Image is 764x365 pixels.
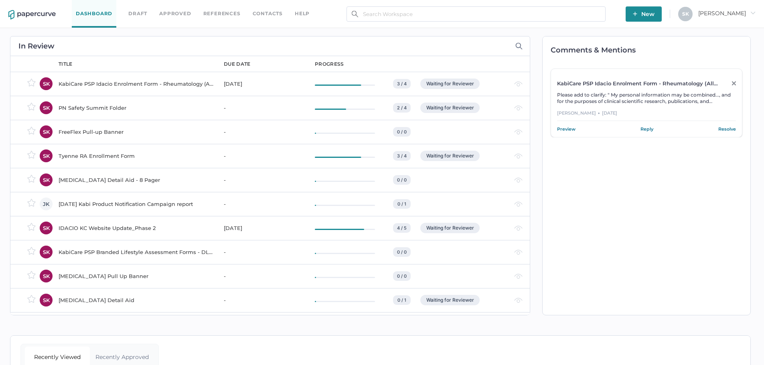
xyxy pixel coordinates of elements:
img: star-inactive.70f2008a.svg [27,247,36,255]
div: [DATE] [224,79,305,89]
img: eye-light-gray.b6d092a5.svg [514,226,523,231]
div: Waiting for Reviewer [420,223,480,233]
img: star-inactive.70f2008a.svg [27,103,36,111]
img: plus-white.e19ec114.svg [633,12,637,16]
img: eye-light-gray.b6d092a5.svg [514,202,523,207]
img: eye-light-gray.b6d092a5.svg [514,274,523,279]
img: eye-light-gray.b6d092a5.svg [514,177,523,183]
td: - [216,264,307,288]
div: FreeFlex Pull-up Banner [59,127,214,137]
div: [MEDICAL_DATA] Detail Aid - 8 Pager [59,175,214,185]
i: arrow_right [750,10,756,16]
a: References [203,9,241,18]
div: Waiting for Reviewer [420,79,480,89]
div: [PERSON_NAME] [DATE] [557,109,736,121]
button: New [626,6,662,22]
div: SK [40,222,53,234]
img: star-inactive.70f2008a.svg [27,199,36,207]
div: Tyenne RA Enrollment Form [59,151,214,161]
input: Search Workspace [347,6,606,22]
td: - [216,240,307,264]
div: 3 / 4 [393,151,411,161]
img: papercurve-logo-colour.7244d18c.svg [8,10,56,20]
div: SK [40,246,53,258]
td: - [216,288,307,312]
div: [DATE] [224,223,305,233]
h2: In Review [18,42,55,50]
div: KabiCare PSP Idacio Enrolment Form - Rheumatology (All Indications) [59,79,214,89]
td: - [216,96,307,120]
div: IDACIO KC Website Update_Phase 2 [59,223,214,233]
img: star-inactive.70f2008a.svg [27,295,36,303]
div: 4 / 5 [393,223,411,233]
img: star-inactive.70f2008a.svg [27,79,36,87]
img: star-inactive.70f2008a.svg [27,127,36,135]
div: due date [224,60,250,68]
div: Waiting for Reviewer [420,151,480,161]
a: Reply [640,125,653,133]
h2: Comments & Mentions [551,46,750,54]
img: eye-light-gray.b6d092a5.svg [514,81,523,87]
img: eye-light-gray.b6d092a5.svg [514,153,523,159]
span: S K [682,11,689,17]
span: New [633,6,655,22]
img: eye-light-gray.b6d092a5.svg [514,105,523,111]
a: Approved [159,9,191,18]
a: Preview [557,125,576,133]
img: star-inactive.70f2008a.svg [27,175,36,183]
div: 2 / 4 [393,103,411,113]
td: - [216,120,307,144]
div: KabiCare PSP Idacio Enrolment Form - Rheumatology (All Indications) [557,80,718,87]
td: - [216,312,307,336]
div: ● [598,109,600,117]
img: search-icon-expand.c6106642.svg [515,42,523,50]
div: help [295,9,310,18]
td: - [216,168,307,192]
div: Waiting for Reviewer [420,295,480,305]
img: eye-light-gray.b6d092a5.svg [514,129,523,135]
div: SK [40,125,53,138]
img: close-grey.86d01b58.svg [732,81,736,85]
td: - [216,192,307,216]
span: [PERSON_NAME] [698,10,756,17]
div: Waiting for Reviewer [420,103,480,113]
div: [MEDICAL_DATA] Detail Aid [59,295,214,305]
img: eye-light-gray.b6d092a5.svg [514,298,523,303]
div: 0 / 1 [393,199,411,209]
div: SK [40,77,53,90]
div: progress [315,60,344,68]
div: 0 / 0 [393,127,411,137]
div: 0 / 0 [393,247,411,257]
a: Contacts [253,9,283,18]
div: KabiCare PSP Branded Lifestyle Assessment Forms - DLQI [59,247,214,257]
div: title [59,60,73,68]
div: [DATE] Kabi Product Notification Campaign report [59,199,214,209]
div: PN Safety Summit Folder [59,103,214,113]
div: 0 / 0 [393,175,411,185]
a: Resolve [718,125,736,133]
div: SK [40,294,53,307]
a: Draft [128,9,147,18]
img: search.bf03fe8b.svg [352,11,358,17]
div: JK [40,198,53,210]
img: eye-light-gray.b6d092a5.svg [514,250,523,255]
td: - [216,144,307,168]
div: 0 / 1 [393,295,411,305]
span: Please add to clarify: " My personal information may be combined..., and for the purposes of clin... [557,92,731,111]
div: 0 / 0 [393,271,411,281]
div: SK [40,173,53,186]
div: SK [40,270,53,282]
img: star-inactive.70f2008a.svg [27,271,36,279]
img: star-inactive.70f2008a.svg [27,223,36,231]
div: [MEDICAL_DATA] Pull Up Banner [59,271,214,281]
div: 3 / 4 [393,79,411,89]
div: SK [40,101,53,114]
img: star-inactive.70f2008a.svg [27,151,36,159]
div: SK [40,149,53,162]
